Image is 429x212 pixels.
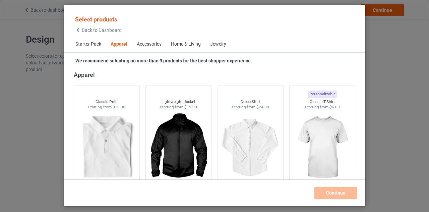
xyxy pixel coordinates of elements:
[77,110,137,185] img: regular.jpg
[184,105,197,109] span: $19.00
[256,105,269,109] span: $24.00
[218,104,283,110] div: Starting from
[329,105,340,109] span: $6.00
[74,71,358,78] div: Apparel
[218,99,283,105] div: Dress Shirt
[74,104,139,110] div: Starting from
[74,99,139,105] div: Classic Polo
[210,41,226,48] div: Jewelry
[113,105,125,109] span: $10.00
[290,99,355,105] div: Classic T-Shirt
[221,110,281,185] img: regular.jpg
[290,104,355,110] div: Starting from
[171,41,201,48] div: Home & Living
[292,110,352,185] img: regular.jpg
[146,104,211,110] div: Starting from
[308,91,337,98] div: Personalizable
[148,110,208,185] img: regular.jpg
[75,58,252,63] strong: We recommend selecting no more than 9 products for the best shopper experience.
[71,36,106,52] span: Starter Pack
[82,28,122,33] span: Back to Dashboard
[146,99,211,105] div: Lightweight Jacket
[137,41,162,48] div: Accessories
[75,16,117,23] span: Select products
[111,41,127,48] div: Apparel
